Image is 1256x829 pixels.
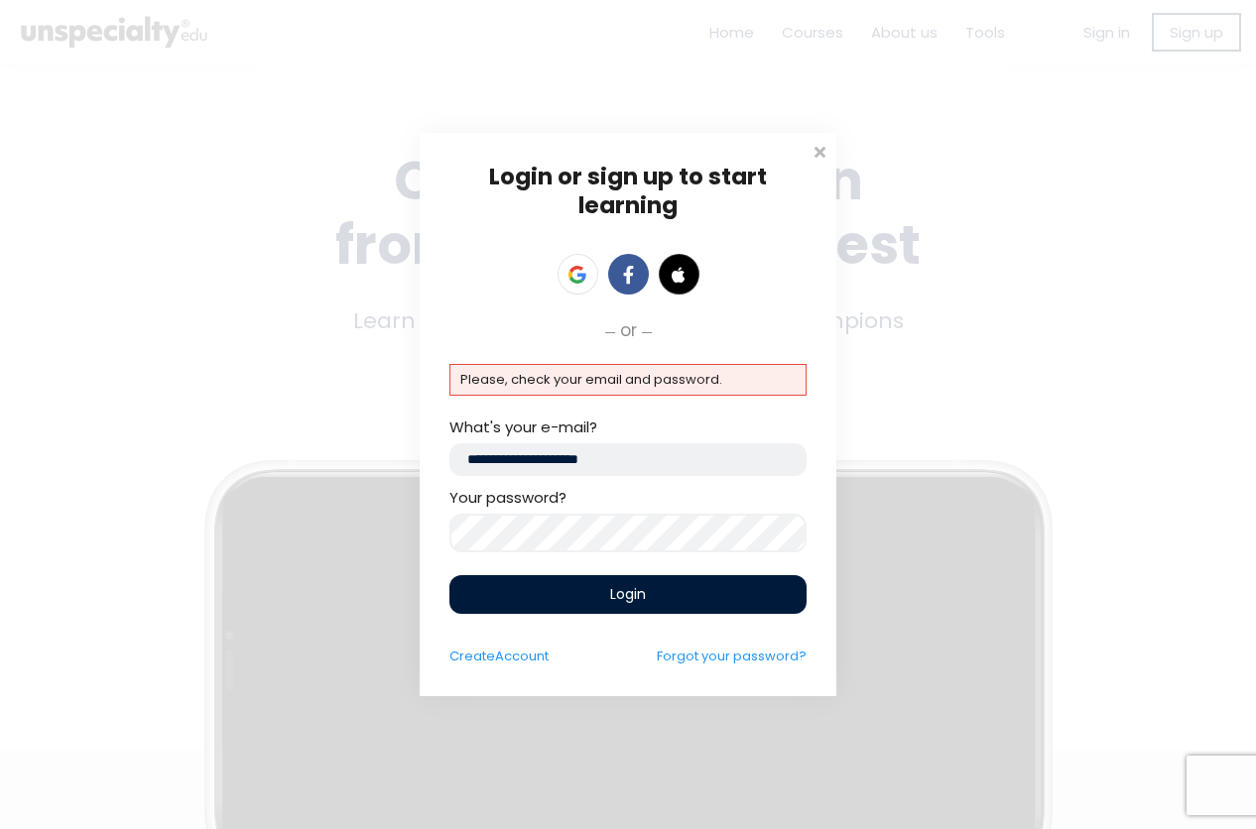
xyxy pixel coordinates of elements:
span: Account [495,647,549,665]
a: Forgot your password? [657,647,807,665]
p: Please, check your email and password. [460,370,796,390]
span: Login [610,584,646,605]
span: Login or sign up to start learning [489,161,767,222]
a: CreateAccount [449,647,549,665]
span: or [620,317,637,343]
